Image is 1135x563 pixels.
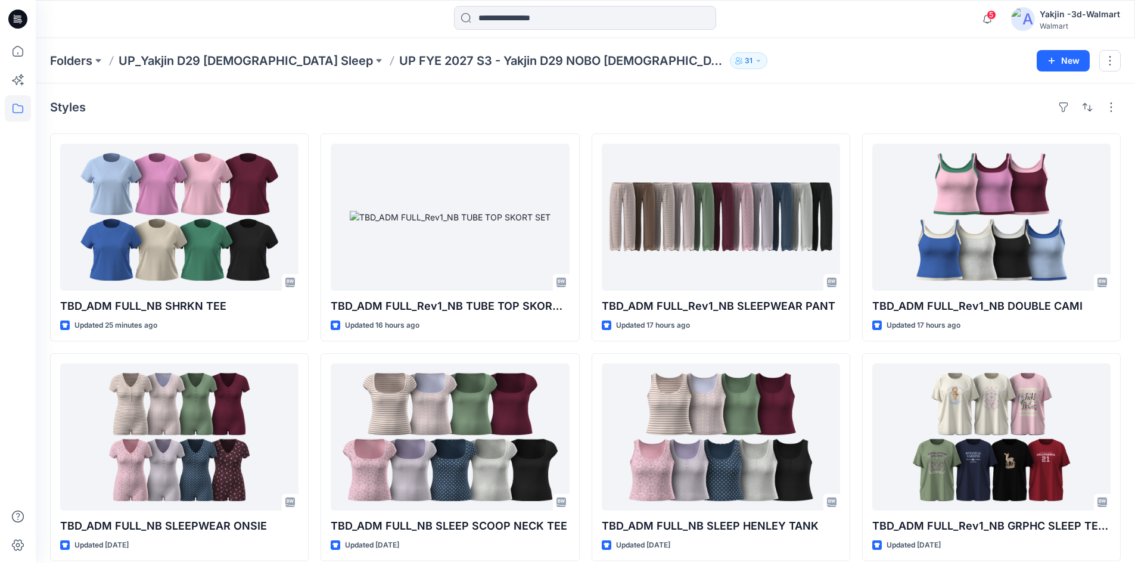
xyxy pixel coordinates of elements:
a: TBD_ADM FULL_NB SLEEPWEAR ONSIE [60,363,298,511]
p: Updated [DATE] [74,539,129,552]
p: TBD_ADM FULL_NB SLEEPWEAR ONSIE [60,518,298,534]
p: TBD_ADM FULL_Rev1_NB TUBE TOP SKORT SET [331,298,569,315]
a: UP_Yakjin D29 [DEMOGRAPHIC_DATA] Sleep [119,52,373,69]
p: TBD_ADM FULL_NB SHRKN TEE [60,298,298,315]
a: TBD_ADM FULL_Rev1_NB SLEEPWEAR PANT [602,144,840,291]
h4: Styles [50,100,86,114]
a: TBD_ADM FULL_Rev1_NB GRPHC SLEEP TEE SHORT [872,363,1111,511]
div: Yakjin -3d-Walmart [1040,7,1120,21]
p: TBD_ADM FULL_Rev1_NB SLEEPWEAR PANT [602,298,840,315]
a: Folders [50,52,92,69]
p: Updated 16 hours ago [345,319,419,332]
div: Walmart [1040,21,1120,30]
p: UP FYE 2027 S3 - Yakjin D29 NOBO [DEMOGRAPHIC_DATA] Sleepwear [399,52,725,69]
a: TBD_ADM FULL_Rev1_NB DOUBLE CAMI [872,144,1111,291]
button: 31 [730,52,767,69]
p: TBD_ADM FULL_Rev1_NB GRPHC SLEEP TEE SHORT [872,518,1111,534]
span: 5 [987,10,996,20]
img: avatar [1011,7,1035,31]
p: TBD_ADM FULL_NB SLEEP HENLEY TANK [602,518,840,534]
p: Updated 25 minutes ago [74,319,157,332]
p: Updated 17 hours ago [616,319,690,332]
p: Updated [DATE] [616,539,670,552]
a: TBD_ADM FULL_Rev1_NB TUBE TOP SKORT SET [331,144,569,291]
p: 31 [745,54,752,67]
a: TBD_ADM FULL_NB SLEEP SCOOP NECK TEE [331,363,569,511]
p: Updated [DATE] [887,539,941,552]
p: TBD_ADM FULL_NB SLEEP SCOOP NECK TEE [331,518,569,534]
a: TBD_ADM FULL_NB SLEEP HENLEY TANK [602,363,840,511]
button: New [1037,50,1090,71]
p: TBD_ADM FULL_Rev1_NB DOUBLE CAMI [872,298,1111,315]
a: TBD_ADM FULL_NB SHRKN TEE [60,144,298,291]
p: Updated 17 hours ago [887,319,960,332]
p: Updated [DATE] [345,539,399,552]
